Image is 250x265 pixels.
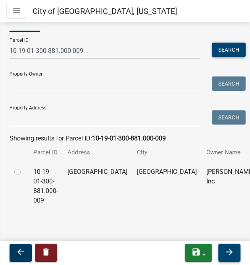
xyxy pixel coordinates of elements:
button: Search [212,43,246,57]
th: Parcel ID [29,143,63,162]
button: arrow_forward [218,244,240,262]
th: Address [63,143,132,162]
td: [GEOGRAPHIC_DATA] [132,162,202,210]
div: Showing results for Parcel ID: [10,134,240,143]
td: 10-19-01-300-881.000-009 [29,162,63,210]
td: [GEOGRAPHIC_DATA] [63,162,132,210]
a: City of [GEOGRAPHIC_DATA], [US_STATE] [33,3,177,19]
button: Search [212,76,246,91]
button: Search [212,110,246,125]
i: save [191,247,201,257]
i: arrow_back [16,247,25,257]
strong: 10-19-01-300-881.000-009 [92,134,166,142]
button: menu [6,4,26,19]
th: City [132,143,202,162]
button: delete [35,244,57,262]
i: delete [41,247,51,257]
button: save [185,244,212,262]
i: menu [12,6,21,16]
button: arrow_back [10,244,32,262]
i: arrow_forward [225,247,234,257]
